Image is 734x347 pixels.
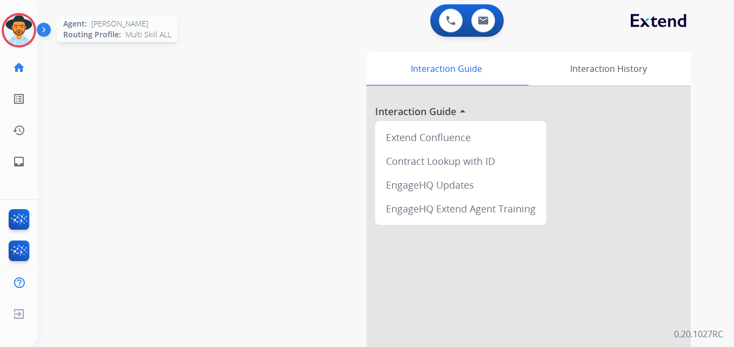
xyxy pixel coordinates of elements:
mat-icon: home [12,61,25,74]
div: EngageHQ Updates [379,173,542,197]
div: Interaction History [526,52,691,85]
div: Extend Confluence [379,125,542,149]
span: [PERSON_NAME] [91,18,148,29]
p: 0.20.1027RC [674,328,723,341]
span: Routing Profile: [63,29,121,40]
div: EngageHQ Extend Agent Training [379,197,542,221]
img: avatar [4,15,34,45]
div: Contract Lookup with ID [379,149,542,173]
mat-icon: history [12,124,25,137]
div: Interaction Guide [366,52,526,85]
span: Multi Skill ALL [125,29,171,40]
mat-icon: inbox [12,155,25,168]
span: Agent: [63,18,87,29]
mat-icon: list_alt [12,92,25,105]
